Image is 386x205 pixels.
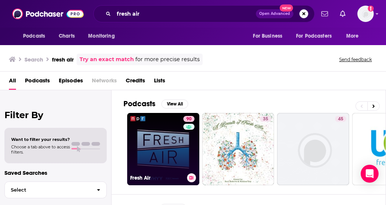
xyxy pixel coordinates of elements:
[135,55,200,64] span: for more precise results
[291,29,342,43] button: open menu
[296,31,332,41] span: For Podcasters
[83,29,124,43] button: open menu
[25,75,50,90] a: Podcasts
[4,110,107,120] h2: Filter By
[59,75,83,90] a: Episodes
[11,144,70,155] span: Choose a tab above to access filters.
[161,100,188,108] button: View All
[361,165,379,183] div: Open Intercom Messenger
[9,75,16,90] a: All
[259,12,290,16] span: Open Advanced
[263,116,268,123] span: 35
[127,113,199,185] a: 90Fresh Air
[93,5,315,22] div: Search podcasts, credits, & more...
[277,113,349,185] a: 45
[5,187,91,192] span: Select
[248,29,292,43] button: open menu
[346,31,359,41] span: More
[341,29,368,43] button: open menu
[52,56,74,63] h3: fresh air
[318,7,331,20] a: Show notifications dropdown
[54,29,79,43] a: Charts
[357,6,374,22] span: Logged in as AtriaBooks
[123,99,155,108] h2: Podcasts
[59,31,75,41] span: Charts
[123,99,188,108] a: PodcastsView All
[88,31,115,41] span: Monitoring
[337,56,374,63] button: Send feedback
[256,9,293,18] button: Open AdvancedNew
[4,182,107,198] button: Select
[25,56,43,63] h3: Search
[368,6,374,12] svg: Add a profile image
[335,116,346,122] a: 45
[186,116,192,123] span: 90
[253,31,282,41] span: For Business
[126,75,145,90] a: Credits
[280,4,293,12] span: New
[18,29,55,43] button: open menu
[92,75,117,90] span: Networks
[338,116,343,123] span: 45
[357,6,374,22] img: User Profile
[130,175,184,181] h3: Fresh Air
[260,116,271,122] a: 35
[4,169,107,176] p: Saved Searches
[183,116,194,122] a: 90
[23,31,45,41] span: Podcasts
[357,6,374,22] button: Show profile menu
[80,55,134,64] a: Try an exact match
[337,7,348,20] a: Show notifications dropdown
[154,75,165,90] a: Lists
[12,7,84,21] img: Podchaser - Follow, Share and Rate Podcasts
[11,137,70,142] span: Want to filter your results?
[202,113,274,185] a: 35
[114,8,256,20] input: Search podcasts, credits, & more...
